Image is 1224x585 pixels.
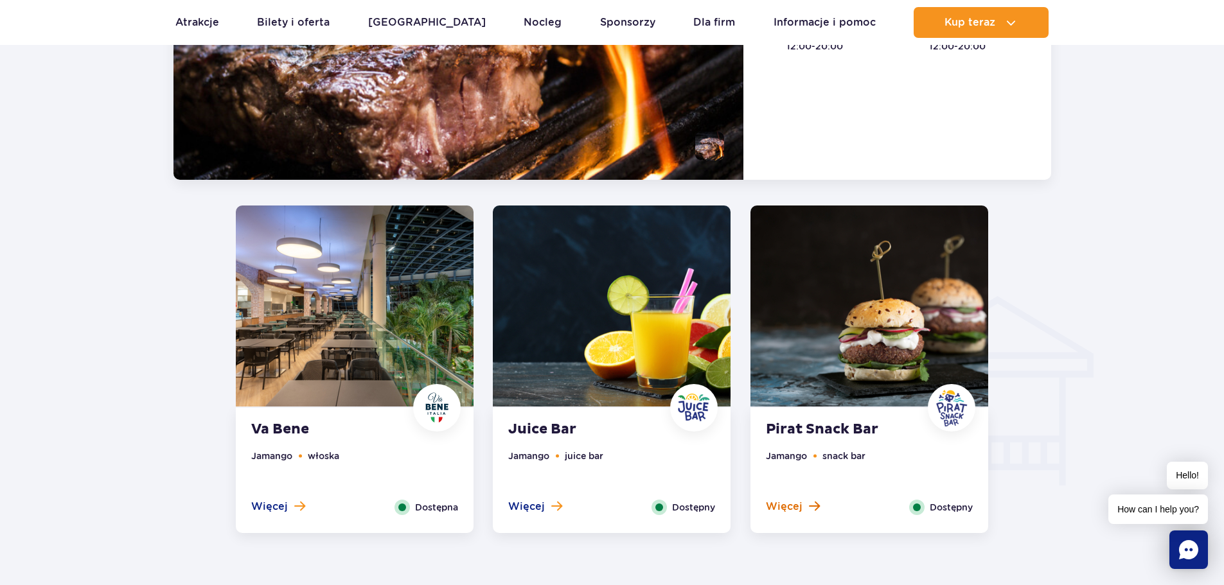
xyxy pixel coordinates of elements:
li: Jamango [766,449,807,463]
span: Kup teraz [945,17,995,28]
a: Bilety i oferta [257,7,330,38]
span: Hello! [1167,462,1208,489]
p: 12:00-20:00 [764,40,887,53]
strong: Pirat Snack Bar [766,421,921,439]
li: włoska [308,449,339,463]
button: Więcej [251,500,305,514]
button: Kup teraz [914,7,1049,38]
a: Nocleg [524,7,562,38]
strong: Juice Bar [508,421,664,439]
strong: Va Bene [251,421,407,439]
span: Dostępny [930,500,973,514]
span: Więcej [766,500,803,514]
a: Dla firm [693,7,735,38]
img: Pirat Snack Bar [750,205,988,406]
li: Jamango [508,449,549,463]
button: Więcej [508,500,562,514]
span: Więcej [251,500,288,514]
img: Juice Bar [493,205,731,406]
img: Juice Bar [675,389,713,427]
a: Sponsorzy [600,7,655,38]
a: [GEOGRAPHIC_DATA] [368,7,486,38]
a: Informacje i pomoc [774,7,876,38]
img: Pirat Snack Bar [932,389,971,427]
button: Więcej [766,500,820,514]
li: juice bar [565,449,603,463]
span: Więcej [508,500,545,514]
span: Dostępna [415,500,458,514]
p: 12:00-20:00 [907,40,1030,53]
img: Va Bene [418,389,456,427]
li: snack bar [822,449,865,463]
li: Jamango [251,449,292,463]
div: Chat [1169,530,1208,569]
img: Va Bene [236,205,474,406]
span: Dostępny [672,500,715,514]
a: Atrakcje [175,7,219,38]
span: How can I help you? [1108,494,1208,524]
